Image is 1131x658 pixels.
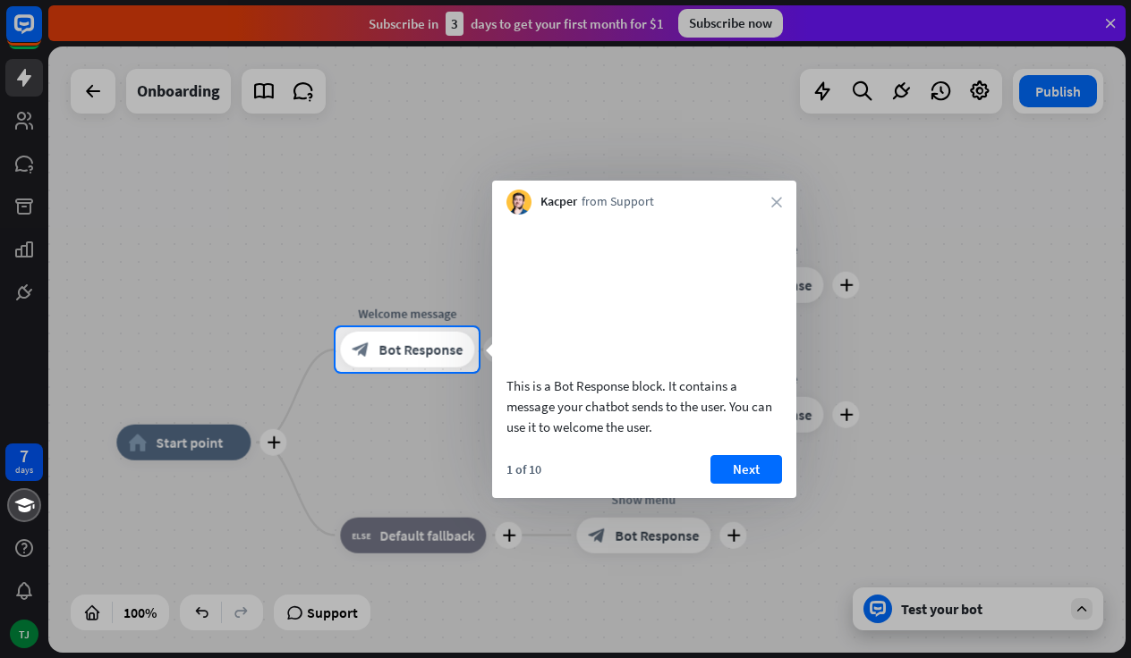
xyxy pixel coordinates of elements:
button: Next [710,455,782,484]
span: Bot Response [378,341,463,359]
span: Kacper [540,193,577,211]
div: This is a Bot Response block. It contains a message your chatbot sends to the user. You can use i... [506,375,782,437]
span: from Support [582,193,654,211]
i: close [771,197,782,207]
div: 1 of 10 [506,461,541,477]
i: block_bot_response [352,341,370,359]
